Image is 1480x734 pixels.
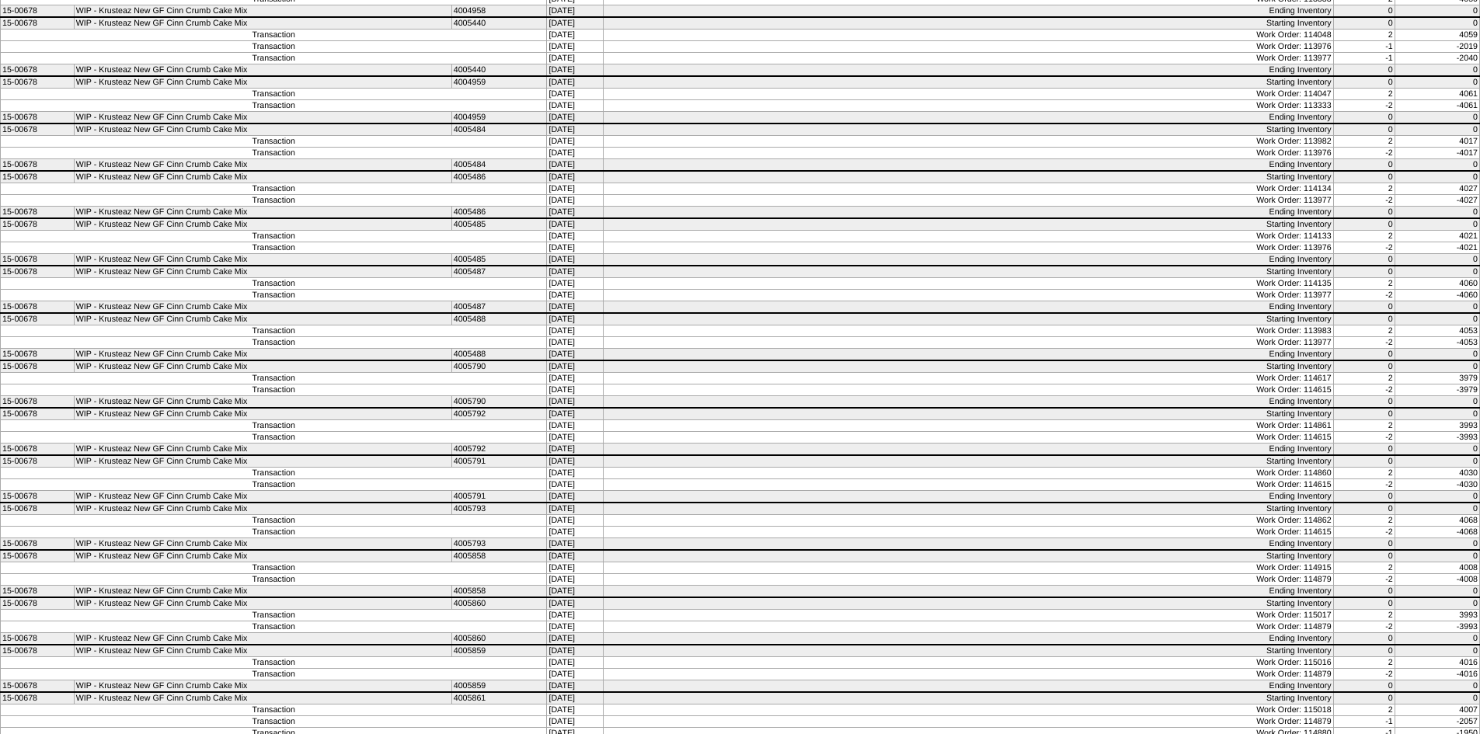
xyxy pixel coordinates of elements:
[604,432,1333,444] td: Work Order: 114615
[74,408,451,420] td: WIP - Krusteaz New GF Cinn Crumb Cake Mix
[1395,5,1479,18] td: 0
[1395,408,1479,420] td: 0
[74,123,451,136] td: WIP - Krusteaz New GF Cinn Crumb Cake Mix
[1333,360,1395,373] td: 0
[1333,290,1395,301] td: -2
[74,218,451,231] td: WIP - Krusteaz New GF Cinn Crumb Cake Mix
[1333,408,1395,420] td: 0
[547,349,604,361] td: [DATE]
[1395,76,1479,89] td: 0
[1333,574,1395,586] td: -2
[547,479,604,491] td: [DATE]
[1395,538,1479,551] td: 0
[1,491,75,503] td: 15-00678
[1,266,75,278] td: 15-00678
[604,159,1333,172] td: Ending Inventory
[74,112,451,124] td: WIP - Krusteaz New GF Cinn Crumb Cake Mix
[1,64,75,77] td: 15-00678
[1,527,547,538] td: Transaction
[547,89,604,100] td: [DATE]
[547,159,604,172] td: [DATE]
[1395,242,1479,254] td: -4021
[1333,491,1395,503] td: 0
[1333,432,1395,444] td: -2
[451,444,547,456] td: 4005792
[547,313,604,325] td: [DATE]
[547,360,604,373] td: [DATE]
[604,479,1333,491] td: Work Order: 114615
[547,420,604,432] td: [DATE]
[1333,64,1395,77] td: 0
[547,53,604,64] td: [DATE]
[1395,349,1479,361] td: 0
[1395,313,1479,325] td: 0
[1,301,75,314] td: 15-00678
[1333,123,1395,136] td: 0
[451,5,547,18] td: 4004958
[547,538,604,551] td: [DATE]
[604,41,1333,53] td: Work Order: 113976
[74,550,451,562] td: WIP - Krusteaz New GF Cinn Crumb Cake Mix
[1333,242,1395,254] td: -2
[604,527,1333,538] td: Work Order: 114615
[74,360,451,373] td: WIP - Krusteaz New GF Cinn Crumb Cake Mix
[1395,254,1479,266] td: 0
[1333,444,1395,456] td: 0
[1,325,547,337] td: Transaction
[604,266,1333,278] td: Starting Inventory
[1333,76,1395,89] td: 0
[74,64,451,77] td: WIP - Krusteaz New GF Cinn Crumb Cake Mix
[604,17,1333,30] td: Starting Inventory
[1,313,75,325] td: 15-00678
[1395,278,1479,290] td: 4060
[1395,527,1479,538] td: -4068
[547,207,604,219] td: [DATE]
[74,349,451,361] td: WIP - Krusteaz New GF Cinn Crumb Cake Mix
[604,207,1333,219] td: Ending Inventory
[1,420,547,432] td: Transaction
[604,64,1333,77] td: Ending Inventory
[547,112,604,124] td: [DATE]
[1,396,75,409] td: 15-00678
[1,100,547,112] td: Transaction
[604,468,1333,479] td: Work Order: 114860
[74,17,451,30] td: WIP - Krusteaz New GF Cinn Crumb Cake Mix
[547,337,604,349] td: [DATE]
[1333,396,1395,409] td: 0
[547,41,604,53] td: [DATE]
[451,159,547,172] td: 4005484
[1,89,547,100] td: Transaction
[604,491,1333,503] td: Ending Inventory
[547,408,604,420] td: [DATE]
[1395,231,1479,242] td: 4021
[1395,503,1479,515] td: 0
[547,30,604,41] td: [DATE]
[1395,325,1479,337] td: 4053
[1,373,547,384] td: Transaction
[1395,420,1479,432] td: 3993
[1333,278,1395,290] td: 2
[1395,207,1479,219] td: 0
[451,408,547,420] td: 4005792
[604,171,1333,183] td: Starting Inventory
[604,148,1333,159] td: Work Order: 113976
[1333,5,1395,18] td: 0
[1333,538,1395,551] td: 0
[451,396,547,409] td: 4005790
[604,373,1333,384] td: Work Order: 114617
[1,53,547,64] td: Transaction
[451,123,547,136] td: 4005484
[604,136,1333,148] td: Work Order: 113982
[604,349,1333,361] td: Ending Inventory
[1,5,75,18] td: 15-00678
[1,574,547,586] td: Transaction
[1395,396,1479,409] td: 0
[547,183,604,195] td: [DATE]
[74,159,451,172] td: WIP - Krusteaz New GF Cinn Crumb Cake Mix
[604,408,1333,420] td: Starting Inventory
[604,420,1333,432] td: Work Order: 114861
[604,396,1333,409] td: Ending Inventory
[604,183,1333,195] td: Work Order: 114134
[1395,574,1479,586] td: -4008
[1333,503,1395,515] td: 0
